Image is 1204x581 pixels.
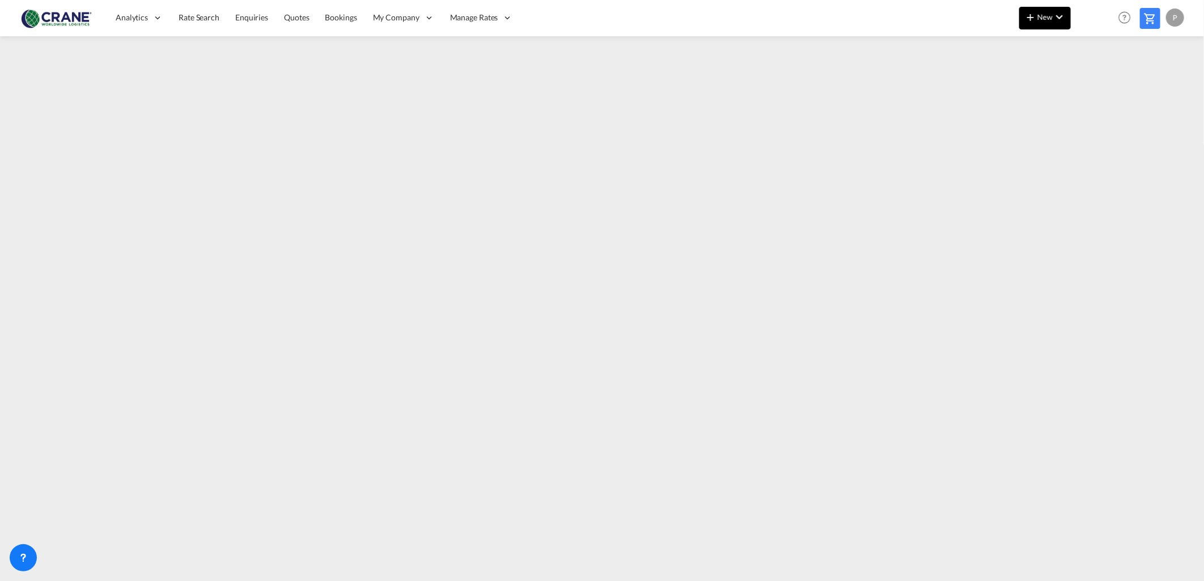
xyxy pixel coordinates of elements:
div: P [1166,8,1184,27]
md-icon: icon-chevron-down [1053,10,1066,24]
span: New [1024,12,1066,22]
div: Help [1115,8,1140,28]
span: Analytics [116,12,148,23]
span: Manage Rates [450,12,498,23]
button: icon-plus 400-fgNewicon-chevron-down [1019,7,1071,29]
img: 374de710c13411efa3da03fd754f1635.jpg [17,5,94,31]
md-icon: icon-plus 400-fg [1024,10,1037,24]
span: Help [1115,8,1134,27]
span: My Company [373,12,419,23]
span: Quotes [284,12,309,22]
span: Rate Search [179,12,219,22]
span: Enquiries [235,12,268,22]
span: Bookings [325,12,357,22]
